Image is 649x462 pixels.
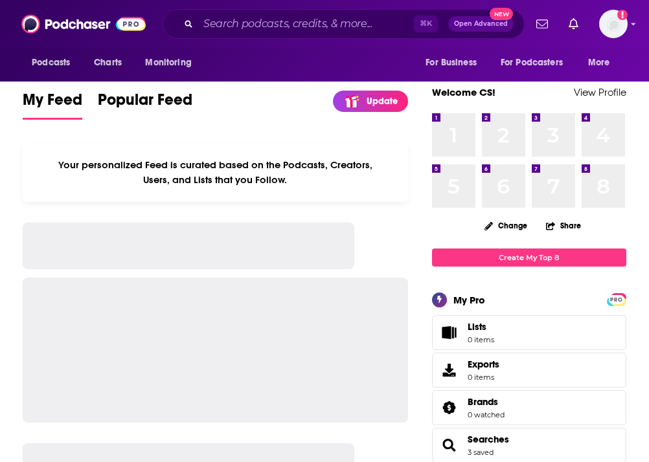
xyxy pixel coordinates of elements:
span: Lists [437,324,462,342]
a: 3 saved [468,448,494,457]
a: Popular Feed [98,90,192,120]
span: Exports [468,358,499,370]
button: Open AdvancedNew [448,16,514,32]
span: 0 items [468,335,494,344]
span: PRO [609,295,624,305]
a: Update [333,91,408,112]
div: Search podcasts, credits, & more... [163,9,525,39]
a: Exports [432,353,626,388]
p: Update [367,96,398,107]
span: More [588,54,610,72]
a: Brands [437,399,462,417]
button: open menu [492,50,582,75]
svg: Add a profile image [617,10,628,20]
span: Lists [468,321,486,333]
div: My Pro [453,294,485,306]
button: open menu [23,50,87,75]
span: Logged in as collectedstrategies [599,10,628,38]
span: Brands [432,390,626,425]
a: My Feed [23,90,82,120]
span: Open Advanced [454,21,508,27]
a: Lists [432,315,626,350]
button: Share [545,213,582,238]
a: Show notifications dropdown [564,13,584,35]
span: My Feed [23,90,82,117]
span: 0 items [468,373,499,382]
span: Charts [94,54,122,72]
a: View Profile [574,86,626,98]
span: Exports [437,361,462,379]
div: Your personalized Feed is curated based on the Podcasts, Creators, Users, and Lists that you Follow. [23,143,407,202]
a: Welcome CS! [432,86,495,98]
button: open menu [136,50,208,75]
button: open menu [416,50,493,75]
img: User Profile [599,10,628,38]
input: Search podcasts, credits, & more... [198,14,414,34]
span: New [490,8,513,20]
span: For Business [426,54,477,72]
span: ⌘ K [414,16,438,32]
span: For Podcasters [501,54,563,72]
button: Show profile menu [599,10,628,38]
img: Podchaser - Follow, Share and Rate Podcasts [21,12,146,36]
a: Create My Top 8 [432,248,626,266]
span: Podcasts [32,54,70,72]
a: Searches [437,436,462,454]
a: Show notifications dropdown [531,13,553,35]
a: 0 watched [468,410,505,419]
button: open menu [579,50,626,75]
span: Popular Feed [98,90,192,117]
a: Brands [468,396,505,408]
span: Monitoring [145,54,191,72]
span: Lists [468,321,494,333]
a: PRO [609,294,624,303]
a: Charts [85,50,130,75]
a: Searches [468,434,509,445]
span: Brands [468,396,498,408]
button: Change [477,217,535,234]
